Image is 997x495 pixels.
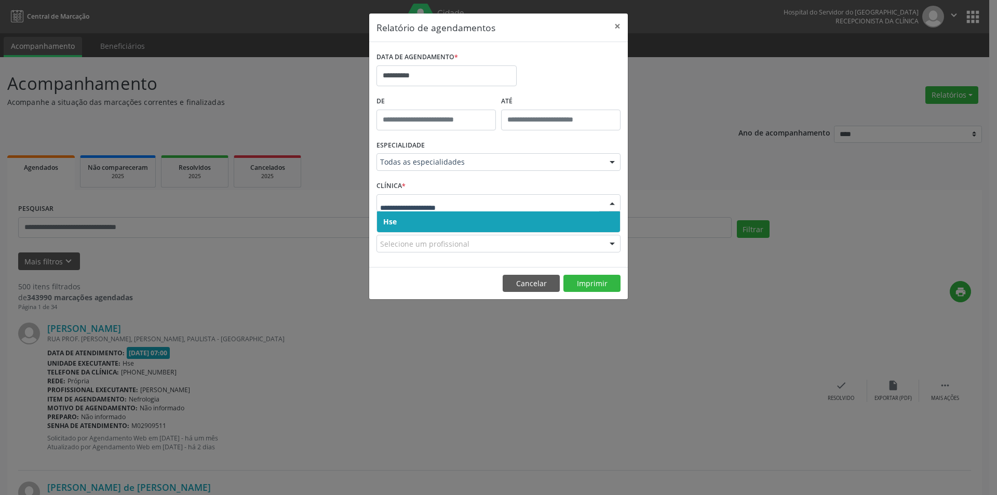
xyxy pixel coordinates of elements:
[376,93,496,110] label: De
[501,93,621,110] label: ATÉ
[376,178,406,194] label: CLÍNICA
[376,21,495,34] h5: Relatório de agendamentos
[376,138,425,154] label: ESPECIALIDADE
[383,217,397,226] span: Hse
[563,275,621,292] button: Imprimir
[380,238,469,249] span: Selecione um profissional
[376,49,458,65] label: DATA DE AGENDAMENTO
[607,14,628,39] button: Close
[380,157,599,167] span: Todas as especialidades
[503,275,560,292] button: Cancelar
